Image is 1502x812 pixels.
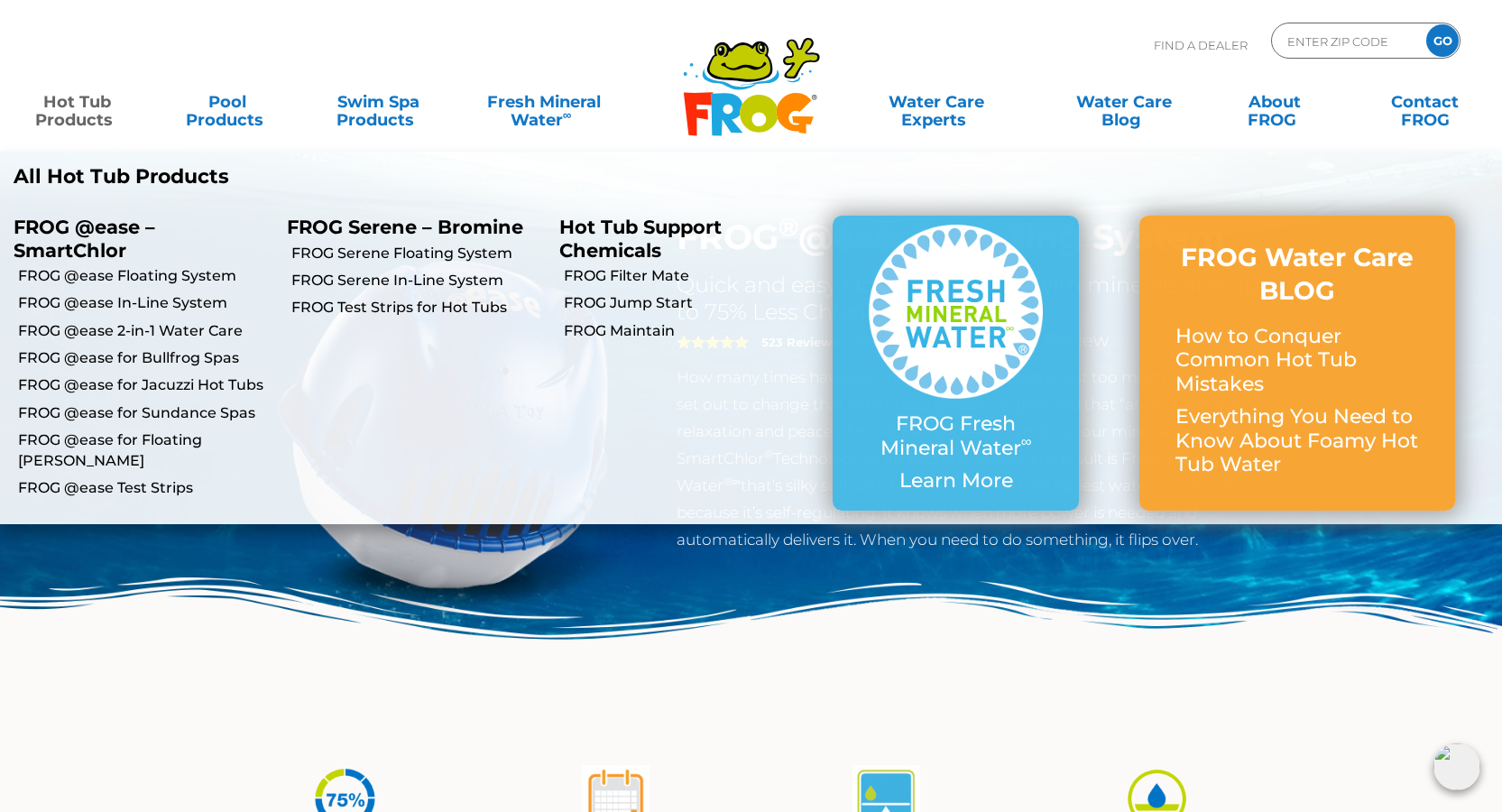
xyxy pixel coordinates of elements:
[291,298,547,318] a: FROG Test Strips for Hot Tubs
[559,216,806,261] p: Hot Tub Support Chemicals
[1175,241,1419,485] a: FROG Water Care BLOG How to Conquer Common Hot Tub Mistakes Everything You Need to Know About Foa...
[1433,743,1480,790] img: openIcon
[564,293,819,313] a: FROG Jump Start
[563,107,572,122] sup: ∞
[869,469,1043,493] p: Learn More
[1285,28,1407,54] input: Zip Code Form
[1216,84,1333,120] a: AboutFROG
[470,84,617,120] a: Fresh MineralWater∞
[1021,432,1032,450] sup: ∞
[18,84,135,120] a: Hot TubProducts
[14,216,260,261] p: FROG @ease – SmartChlor
[1175,405,1419,476] p: Everything You Need to Know About Foamy Hot Tub Water
[18,478,273,498] a: FROG @ease Test Strips
[18,375,273,395] a: FROG @ease for Jacuzzi Hot Tubs
[1367,84,1484,120] a: ContactFROG
[564,266,819,286] a: FROG Filter Mate
[869,225,1043,502] a: FROG Fresh Mineral Water∞ Learn More
[287,216,533,238] p: FROG Serene – Bromine
[18,430,273,471] a: FROG @ease for Floating [PERSON_NAME]
[18,348,273,368] a: FROG @ease for Bullfrog Spas
[1426,24,1459,57] input: GO
[18,321,273,341] a: FROG @ease 2-in-1 Water Care
[169,84,286,120] a: PoolProducts
[564,321,819,341] a: FROG Maintain
[1175,325,1419,396] p: How to Conquer Common Hot Tub Mistakes
[18,266,273,286] a: FROG @ease Floating System
[18,403,273,423] a: FROG @ease for Sundance Spas
[291,271,547,291] a: FROG Serene In-Line System
[1154,23,1248,68] p: Find A Dealer
[1065,84,1183,120] a: Water CareBlog
[291,244,547,263] a: FROG Serene Floating System
[1175,241,1419,307] h3: FROG Water Care BLOG
[319,84,437,120] a: Swim SpaProducts
[14,165,738,189] a: All Hot Tub Products
[869,412,1043,460] p: FROG Fresh Mineral Water
[841,84,1031,120] a: Water CareExperts
[18,293,273,313] a: FROG @ease In-Line System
